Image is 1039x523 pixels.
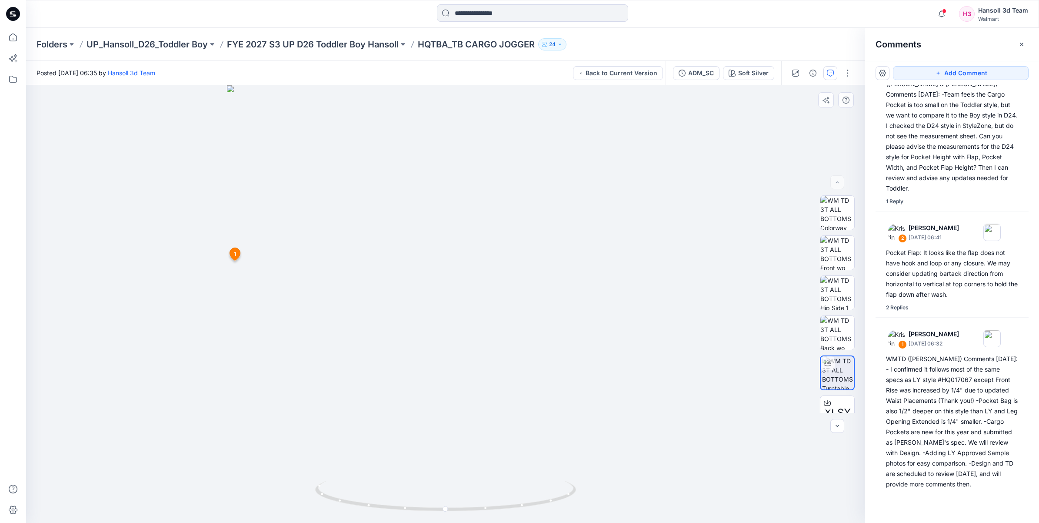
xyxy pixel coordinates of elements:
div: H3 [959,6,975,22]
div: Walmart [978,16,1028,22]
div: Hansoll 3d Team [978,5,1028,16]
div: 2 Replies [886,303,909,312]
button: Details [806,66,820,80]
div: 1 Reply [886,197,903,206]
button: ADM_SC [673,66,719,80]
img: Kristin Veit [888,330,905,347]
a: Hansoll 3d Team [108,69,155,77]
h2: Comments [876,39,921,50]
div: 1 [898,340,907,349]
p: [PERSON_NAME] [909,329,959,339]
p: [DATE] 06:41 [909,233,959,242]
button: Add Comment [893,66,1029,80]
div: Soft Silver [738,68,769,78]
span: XLSX [824,405,851,421]
div: Walmart TD ([PERSON_NAME]) & Design ([PERSON_NAME] & [PERSON_NAME]) Comments [DATE]: -Team feels ... [886,68,1018,194]
a: UP_Hansoll_D26_Toddler Boy [87,38,208,50]
img: WM TD 3T ALL BOTTOMS Back wo Avatar [820,316,854,350]
a: Folders [37,38,67,50]
img: eyJhbGciOiJIUzI1NiIsImtpZCI6IjAiLCJzbHQiOiJzZXMiLCJ0eXAiOiJKV1QifQ.eyJkYXRhIjp7InR5cGUiOiJzdG9yYW... [227,85,664,523]
div: ADM_SC [688,68,714,78]
img: Kristin Veit [888,224,905,241]
button: Back to Current Version [573,66,663,80]
img: WM TD 3T ALL BOTTOMS Turntable with Avatar [822,356,854,389]
div: WMTD ([PERSON_NAME]) Comments [DATE]: - I confirmed it follows most of the same specs as LY style... [886,354,1018,489]
p: [DATE] 06:32 [909,339,959,348]
span: Posted [DATE] 06:35 by [37,68,155,77]
button: 24 [538,38,566,50]
p: 24 [549,40,556,49]
div: 2 [898,234,907,243]
a: FYE 2027 S3 UP D26 Toddler Boy Hansoll [227,38,399,50]
img: WM TD 3T ALL BOTTOMS Hip Side 1 wo Avatar [820,276,854,310]
div: Pocket Flap: It looks like the flap does not have hook and loop or any closure. We may consider u... [886,248,1018,300]
img: WM TD 3T ALL BOTTOMS Colorway wo Avatar [820,196,854,230]
p: [PERSON_NAME] [909,223,959,233]
img: WM TD 3T ALL BOTTOMS Front wo Avatar [820,236,854,270]
button: Soft Silver [723,66,774,80]
p: HQTBA_TB CARGO JOGGER [418,38,535,50]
